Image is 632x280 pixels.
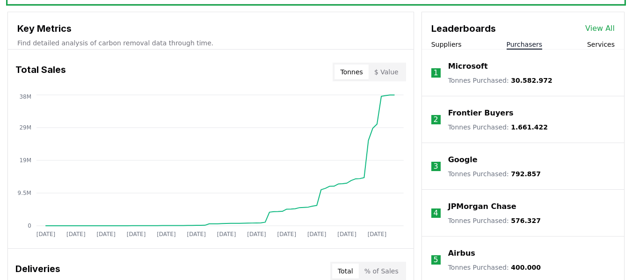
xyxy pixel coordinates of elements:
tspan: 0 [28,223,31,229]
tspan: [DATE] [307,231,327,237]
p: Find detailed analysis of carbon removal data through time. [17,38,404,48]
h3: Total Sales [15,63,66,81]
p: Tonnes Purchased : [448,263,541,272]
button: % of Sales [359,264,404,279]
tspan: [DATE] [187,231,206,237]
tspan: [DATE] [36,231,56,237]
p: 5 [434,254,438,266]
tspan: 19M [19,157,31,164]
span: 400.000 [511,264,541,271]
a: JPMorgan Chase [448,201,516,212]
p: Tonnes Purchased : [448,122,548,132]
h3: Leaderboards [431,22,496,36]
p: Tonnes Purchased : [448,76,552,85]
tspan: [DATE] [157,231,176,237]
p: 1 [434,67,438,79]
span: 792.857 [511,170,541,178]
a: Airbus [448,248,475,259]
tspan: [DATE] [66,231,86,237]
tspan: [DATE] [368,231,387,237]
tspan: [DATE] [96,231,116,237]
tspan: [DATE] [277,231,297,237]
button: Tonnes [334,65,368,79]
tspan: [DATE] [337,231,356,237]
button: Purchasers [507,40,543,49]
p: 4 [434,208,438,219]
button: Total [332,264,359,279]
tspan: 9.5M [18,190,31,196]
span: 1.661.422 [511,123,548,131]
tspan: [DATE] [247,231,266,237]
tspan: [DATE] [217,231,236,237]
button: $ Value [369,65,404,79]
tspan: 29M [19,124,31,131]
button: Services [587,40,615,49]
a: View All [585,23,615,34]
p: 3 [434,161,438,172]
a: Microsoft [448,61,488,72]
span: 30.582.972 [511,77,552,84]
tspan: [DATE] [127,231,146,237]
span: 576.327 [511,217,541,224]
p: Tonnes Purchased : [448,216,541,225]
tspan: 38M [19,93,31,100]
p: Tonnes Purchased : [448,169,541,179]
p: 2 [434,114,438,125]
a: Frontier Buyers [448,108,514,119]
button: Suppliers [431,40,462,49]
a: Google [448,154,478,165]
h3: Key Metrics [17,22,404,36]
